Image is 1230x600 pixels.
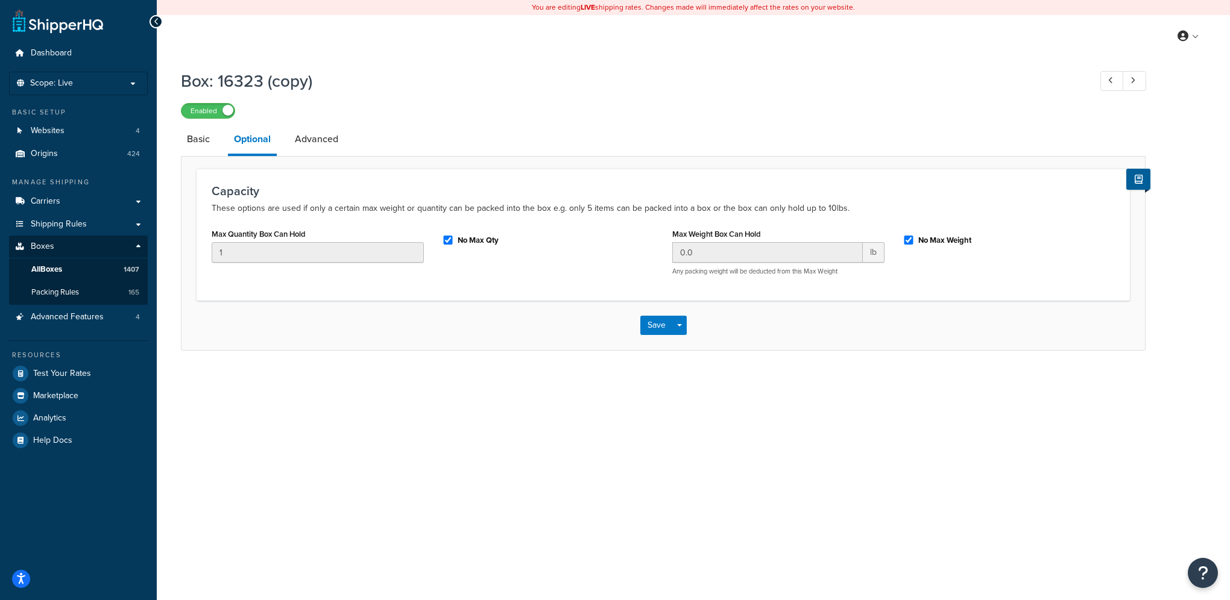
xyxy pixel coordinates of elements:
span: Advanced Features [31,312,104,322]
button: Open Resource Center [1188,558,1218,588]
span: Scope: Live [30,78,73,89]
div: Resources [9,350,148,360]
a: AllBoxes1407 [9,258,148,281]
span: Origins [31,149,58,159]
a: Advanced Features4 [9,306,148,328]
span: Shipping Rules [31,219,87,230]
li: Advanced Features [9,306,148,328]
a: Dashboard [9,42,148,64]
a: Websites4 [9,120,148,142]
span: 1407 [124,264,139,275]
span: Websites [31,126,65,136]
p: Any packing weight will be deducted from this Max Weight [672,267,885,276]
a: Basic [181,125,216,154]
div: Manage Shipping [9,177,148,187]
p: These options are used if only a certain max weight or quantity can be packed into the box e.g. o... [212,201,1115,216]
a: Advanced [289,125,344,154]
h1: Box: 16323 (copy) [181,69,1078,93]
span: Help Docs [33,436,72,446]
span: lb [863,242,885,263]
span: Analytics [33,413,66,423]
li: Packing Rules [9,281,148,304]
span: Dashboard [31,48,72,58]
a: Origins424 [9,143,148,165]
a: Carriers [9,190,148,213]
label: No Max Weight [918,235,971,246]
h3: Capacity [212,184,1115,198]
a: Previous Record [1100,71,1124,91]
span: Carriers [31,196,60,207]
span: Marketplace [33,391,78,401]
label: Max Weight Box Can Hold [672,230,761,239]
button: Show Help Docs [1126,169,1150,190]
button: Save [640,316,673,335]
span: 165 [128,287,139,298]
a: Marketplace [9,385,148,407]
li: Origins [9,143,148,165]
span: 4 [136,312,140,322]
b: LIVE [581,2,595,13]
a: Help Docs [9,430,148,451]
a: Analytics [9,407,148,429]
label: No Max Qty [458,235,499,246]
div: Basic Setup [9,107,148,117]
a: Boxes [9,236,148,258]
a: Optional [228,125,277,156]
span: 4 [136,126,140,136]
a: Packing Rules165 [9,281,148,304]
li: Websites [9,120,148,142]
a: Test Your Rates [9,363,148,384]
span: 424 [127,149,140,159]
span: Packing Rules [31,287,79,298]
label: Max Quantity Box Can Hold [212,230,306,239]
span: Boxes [31,242,54,252]
span: All Boxes [31,264,62,275]
li: Boxes [9,236,148,304]
label: Enabled [181,104,235,118]
a: Next Record [1123,71,1146,91]
a: Shipping Rules [9,213,148,236]
span: Test Your Rates [33,369,91,379]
